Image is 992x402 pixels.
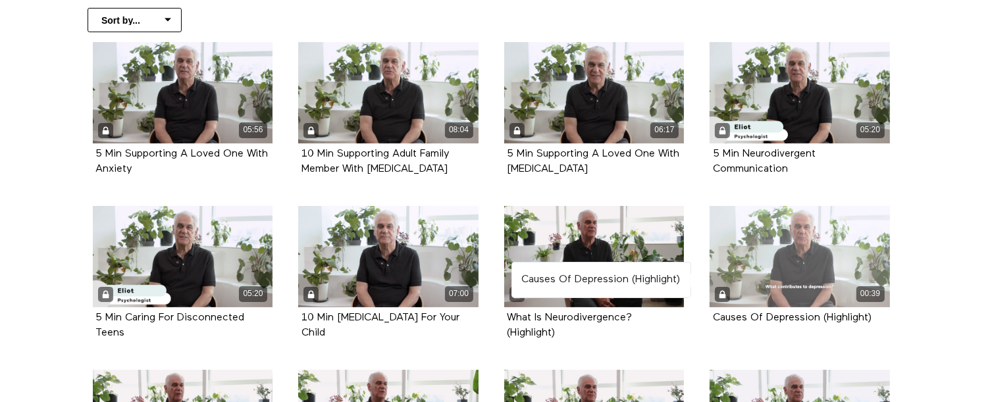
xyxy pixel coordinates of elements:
[239,122,267,138] div: 05:56
[508,149,680,174] strong: 5 Min Supporting A Loved One With Depression
[301,313,459,338] a: 10 Min [MEDICAL_DATA] For Your Child
[508,149,680,174] a: 5 Min Supporting A Loved One With [MEDICAL_DATA]
[504,206,685,307] a: What Is Neurodivergence? (Highlight) 00:37
[504,42,685,143] a: 5 Min Supporting A Loved One With Depression 06:17
[713,313,872,323] strong: Causes Of Depression (Highlight)
[298,206,479,307] a: 10 Min Psychological Testing For Your Child 07:00
[301,149,450,174] strong: 10 Min Supporting Adult Family Member With ADHD
[445,286,473,301] div: 07:00
[856,122,885,138] div: 05:20
[301,149,450,174] a: 10 Min Supporting Adult Family Member With [MEDICAL_DATA]
[522,274,681,285] strong: Causes Of Depression (Highlight)
[96,313,245,338] a: 5 Min Caring For Disconnected Teens
[93,206,273,307] a: 5 Min Caring For Disconnected Teens 05:20
[298,42,479,143] a: 10 Min Supporting Adult Family Member With ADHD 08:04
[445,122,473,138] div: 08:04
[713,149,816,174] a: 5 Min Neurodivergent Communication
[710,42,890,143] a: 5 Min Neurodivergent Communication 05:20
[508,313,633,338] a: What Is Neurodivergence? (Highlight)
[650,122,679,138] div: 06:17
[96,149,269,174] a: 5 Min Supporting A Loved One With Anxiety
[710,206,890,307] a: Causes Of Depression (Highlight) 00:39
[239,286,267,301] div: 05:20
[301,313,459,338] strong: 10 Min Psychological Testing For Your Child
[93,42,273,143] a: 5 Min Supporting A Loved One With Anxiety 05:56
[713,313,872,322] a: Causes Of Depression (Highlight)
[856,286,885,301] div: 00:39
